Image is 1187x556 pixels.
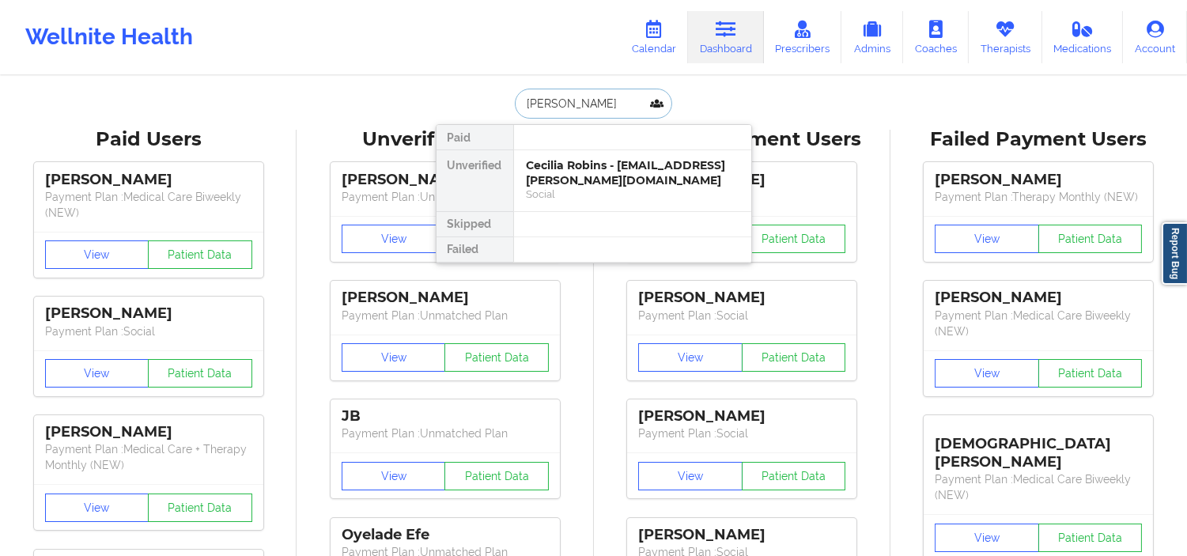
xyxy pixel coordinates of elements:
div: Social [527,187,739,201]
button: View [45,494,149,522]
p: Payment Plan : Therapy Monthly (NEW) [935,189,1142,205]
div: [PERSON_NAME] [342,171,549,189]
button: View [342,225,446,253]
button: Patient Data [742,225,846,253]
div: [PERSON_NAME] [935,289,1142,307]
button: Patient Data [444,462,549,490]
button: Patient Data [148,359,252,388]
div: Unverified Users [308,127,582,152]
div: [PERSON_NAME] [45,304,252,323]
a: Dashboard [688,11,764,63]
button: Patient Data [1038,524,1143,552]
a: Prescribers [764,11,842,63]
div: [PERSON_NAME] [45,423,252,441]
a: Therapists [969,11,1042,63]
button: Patient Data [1038,359,1143,388]
p: Payment Plan : Unmatched Plan [342,189,549,205]
div: [PERSON_NAME] [638,289,845,307]
div: Skipped [437,212,513,237]
div: [PERSON_NAME] [935,171,1142,189]
button: View [935,524,1039,552]
div: Cecilia Robins - [EMAIL_ADDRESS][PERSON_NAME][DOMAIN_NAME] [527,158,739,187]
p: Payment Plan : Medical Care Biweekly (NEW) [935,471,1142,503]
p: Payment Plan : Social [45,323,252,339]
button: View [638,462,743,490]
button: View [45,359,149,388]
button: View [342,462,446,490]
p: Payment Plan : Unmatched Plan [342,308,549,323]
button: Patient Data [742,343,846,372]
div: [PERSON_NAME] [638,526,845,544]
p: Payment Plan : Medical Care + Therapy Monthly (NEW) [45,441,252,473]
a: Coaches [903,11,969,63]
a: Admins [841,11,903,63]
button: Patient Data [148,494,252,522]
p: Payment Plan : Social [638,426,845,441]
button: View [342,343,446,372]
p: Payment Plan : Medical Care Biweekly (NEW) [45,189,252,221]
div: Paid [437,125,513,150]
div: JB [342,407,549,426]
div: [DEMOGRAPHIC_DATA][PERSON_NAME] [935,423,1142,471]
div: [PERSON_NAME] [638,407,845,426]
a: Calendar [620,11,688,63]
a: Account [1123,11,1187,63]
button: Patient Data [742,462,846,490]
button: Patient Data [1038,225,1143,253]
div: Unverified [437,150,513,212]
button: Patient Data [444,343,549,372]
button: View [935,225,1039,253]
a: Medications [1042,11,1124,63]
a: Report Bug [1162,222,1187,285]
div: Paid Users [11,127,285,152]
div: Failed Payment Users [902,127,1176,152]
button: Patient Data [148,240,252,269]
p: Payment Plan : Unmatched Plan [342,426,549,441]
div: Failed [437,237,513,263]
button: View [45,240,149,269]
button: View [638,343,743,372]
div: [PERSON_NAME] [45,171,252,189]
p: Payment Plan : Social [638,308,845,323]
div: Oyelade Efe [342,526,549,544]
div: [PERSON_NAME] [342,289,549,307]
p: Payment Plan : Medical Care Biweekly (NEW) [935,308,1142,339]
button: View [935,359,1039,388]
